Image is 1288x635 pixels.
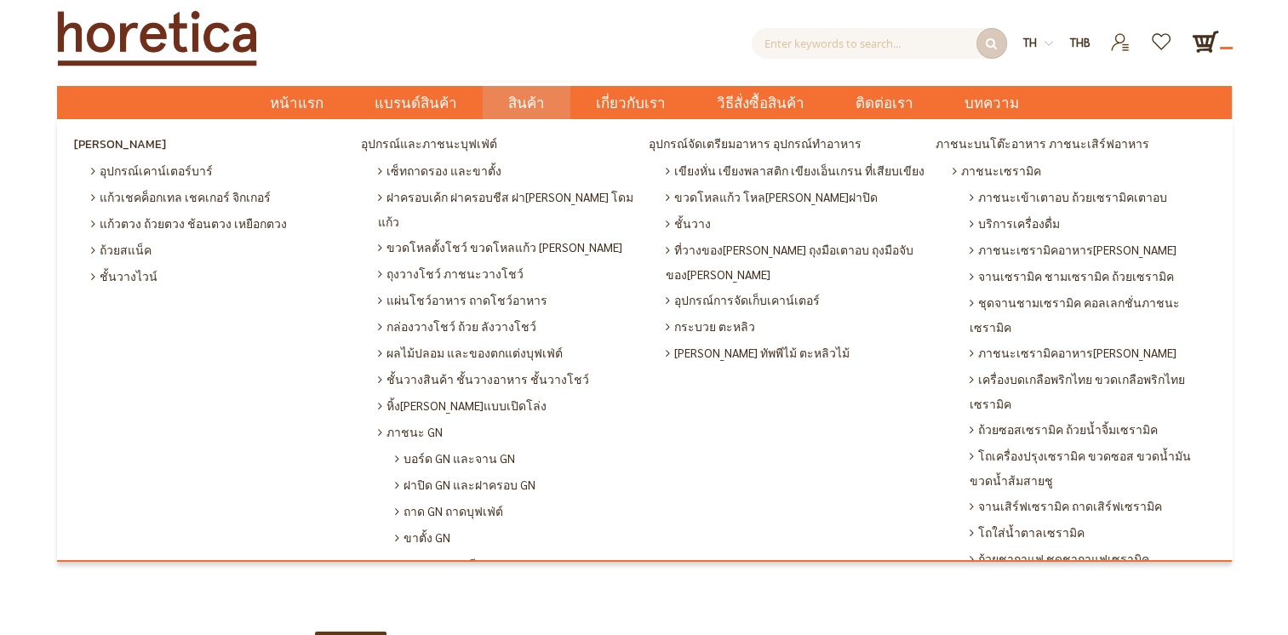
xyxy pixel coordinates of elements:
span: [PERSON_NAME] ทัพพีไม้ ตะหลิวไม้ [666,340,850,366]
span: แผ่นโชว์อาหาร ถาดโชว์อาหาร [378,287,547,313]
span: แก้วเชคค็อกเทล เชคเกอร์ จิกเกอร์ [91,184,271,210]
span: [PERSON_NAME] [74,132,166,157]
span: ผลไม้ปลอม และของตกแต่งบุฟเฟ่ต์ [378,340,563,366]
a: ขวดโหลแก้ว โหล[PERSON_NAME]ฝาปิด [661,184,932,210]
a: บอร์ด GN และจาน GN [391,445,644,472]
span: เครื่องบดเกลือพริกไทย ขวดเกลือพริกไทยเซรามิค [970,366,1215,416]
a: เกี่ยวกับเรา [570,86,691,119]
span: ชุดจานชามเซรามิค คอลเลกชั่นภาชนะเซรามิค [970,289,1215,340]
a: โถใส่น้ำตาลเซรามิค [965,519,1219,546]
span: ภาชนะเซรามิคอาหาร[PERSON_NAME] [970,237,1176,263]
a: อุปกรณ์การจัดเก็บเคาน์เตอร์ [661,287,932,313]
a: สินค้า [483,86,570,119]
a: ผลไม้ปลอม และของตกแต่งบุฟเฟ่ต์ [374,340,644,366]
a: รายการโปรด [1142,28,1183,43]
a: ขาตั้ง GN [391,524,644,551]
span: โถใส่น้ำตาลเซรามิค [970,519,1085,546]
span: ฝาปิด GN และฝาครอบ GN [395,472,535,498]
span: จานเสิร์ฟเซรามิค ถาดเสิร์ฟเซรามิค [970,493,1162,519]
img: dropdown-icon.svg [1045,39,1053,48]
a: ภาชนะบนโต๊ะอาหาร ภาชนะเสิร์ฟอาหาร [931,132,1219,157]
a: อุปกรณ์และภาชนะบุฟเฟ่ต์ [357,132,644,157]
a: ถ้วยสแน็ค [87,237,358,263]
iframe: reCAPTCHA [70,545,329,611]
a: ภาชนะเซรามิคอาหาร[PERSON_NAME] [965,340,1219,366]
a: ชั้นวาง [661,210,932,237]
a: ถุงวางโชว์ ภาชนะวางโชว์ [374,260,644,287]
span: ฝาครอบเค้ก ฝาครอบชีส ฝา[PERSON_NAME] โดมแก้ว [378,184,640,234]
span: ภาชนะบนโต๊ะอาหาร ภาชนะเสิร์ฟอาหาร [936,132,1149,157]
a: บริการเครื่องดื่ม [965,210,1219,237]
a: เข้าสู่ระบบ [1100,28,1142,43]
span: โถเครื่องปรุงเซรามิค ขวดซอส ขวดน้ำมัน ขวดน้ำส้มสายชู [970,443,1215,493]
a: ภาชนะเข้าเตาอบ ถ้วยเซรามิคเตาอบ [965,184,1219,210]
span: ชั้นวางไวน์ [91,263,157,289]
span: อุปกรณ์การจัดเก็บเคาน์เตอร์ [666,287,820,313]
a: [PERSON_NAME] ทัพพีไม้ ตะหลิวไม้ [661,340,932,366]
span: th [1023,35,1037,49]
span: ภาชนะ GN [378,419,443,445]
span: ภาชนะเมลามีน GN [395,551,502,577]
a: ภาชนะ GN [374,419,644,445]
span: จานเซรามิค ชามเซรามิค ถ้วยเซรามิค [970,263,1174,289]
span: ถ้วยซอสเซรามิค ถ้วยน้ำจิ้มเซรามิค [970,416,1158,443]
a: บทความ [939,86,1045,119]
a: หิ้ง[PERSON_NAME]แบบเปิดโล่ง [374,392,644,419]
span: แบรนด์สินค้า [375,86,457,121]
a: แก้วเชคค็อกเทล เชคเกอร์ จิกเกอร์ [87,184,358,210]
span: THB [1070,35,1091,49]
span: เซ็ทถาดรอง และขาตั้ง [378,157,501,184]
a: ชุดจานชามเซรามิค คอลเลกชั่นภาชนะเซรามิค [965,289,1219,340]
span: ถุงวางโชว์ ภาชนะวางโชว์ [378,260,524,287]
a: ชั้นวางไวน์ [87,263,358,289]
span: แก้วตวง ถ้วยตวง ช้อนตวง เหยือกตวง [91,210,287,237]
span: ชั้นวางสินค้า ชั้นวางอาหาร ชั้นวางโชว์ [378,366,589,392]
span: หิ้ง[PERSON_NAME]แบบเปิดโล่ง [378,392,547,419]
a: แบรนด์สินค้า [349,86,483,119]
a: แผ่นโชว์อาหาร ถาดโชว์อาหาร [374,287,644,313]
a: ขวดโหลตั้งโชว์ ขวดโหลแก้ว [PERSON_NAME] [374,234,644,260]
a: จานเสิร์ฟเซรามิค ถาดเสิร์ฟเซรามิค [965,493,1219,519]
span: ขวดโหลตั้งโชว์ ขวดโหลแก้ว [PERSON_NAME] [378,234,622,260]
span: เกี่ยวกับเรา [596,86,666,121]
span: บริการเครื่องดื่ม [970,210,1060,237]
span: ถาด GN ถาดบุฟเฟ่ต์ [395,498,503,524]
a: [PERSON_NAME] [70,132,358,157]
a: ฝาปิด GN และฝาครอบ GN [391,472,644,498]
a: ภาชนะเมลามีน GN [391,551,644,577]
span: กล่องวางโชว์ ถ้วย ลังวางโชว์ [378,313,536,340]
a: ถ้วยซอสเซรามิค ถ้วยน้ำจิ้มเซรามิค [965,416,1219,443]
a: ที่วางของ[PERSON_NAME] ถุงมือเตาอบ ถุงมือจับของ[PERSON_NAME] [661,237,932,287]
a: ชั้นวางสินค้า ชั้นวางอาหาร ชั้นวางโชว์ [374,366,644,392]
a: เขียงหั่น เขียงพลาสติก เขียงเอ็นเกรน ที่เสียบเขียง [661,157,932,184]
span: อุปกรณ์จัดเตรียมอาหาร อุปกรณ์ทำอาหาร [649,132,862,157]
span: ถ้วยสแน็ค [91,237,152,263]
span: ภาชนะเข้าเตาอบ ถ้วยเซรามิคเตาอบ [970,184,1167,210]
a: ภาชนะเซรามิคอาหาร[PERSON_NAME] [965,237,1219,263]
span: ที่วางของ[PERSON_NAME] ถุงมือเตาอบ ถุงมือจับของ[PERSON_NAME] [666,237,928,287]
a: อุปกรณ์เคาน์เตอร์บาร์ [87,157,358,184]
span: ภาชนะเซรามิคอาหาร[PERSON_NAME] [970,340,1176,366]
span: หน้าแรก [270,92,323,114]
span: บอร์ด GN และจาน GN [395,445,515,472]
a: อุปกรณ์จัดเตรียมอาหาร อุปกรณ์ทำอาหาร [644,132,932,157]
a: กระบวย ตะหลิว [661,313,932,340]
span: อุปกรณ์และภาชนะบุฟเฟ่ต์ [361,132,497,157]
a: เครื่องบดเกลือพริกไทย ขวดเกลือพริกไทยเซรามิค [965,366,1219,416]
a: กล่องวางโชว์ ถ้วย ลังวางโชว์ [374,313,644,340]
a: เซ็ทถาดรอง และขาตั้ง [374,157,644,184]
span: สินค้า [508,86,545,121]
a: หน้าแรก [244,86,349,119]
span: วิธีสั่งซื้อสินค้า [717,86,804,121]
span: ขวดโหลแก้ว โหล[PERSON_NAME]ฝาปิด [666,184,878,210]
a: แก้วตวง ถ้วยตวง ช้อนตวง เหยือกตวง [87,210,358,237]
span: กระบวย ตะหลิว [666,313,755,340]
a: ถาด GN ถาดบุฟเฟ่ต์ [391,498,644,524]
span: ภาชนะเซรามิค [953,157,1041,184]
img: Horetica.com [57,10,257,66]
a: โถเครื่องปรุงเซรามิค ขวดซอส ขวดน้ำมัน ขวดน้ำส้มสายชู [965,443,1219,493]
span: เขียงหั่น เขียงพลาสติก เขียงเอ็นเกรน ที่เสียบเขียง [666,157,924,184]
span: อุปกรณ์เคาน์เตอร์บาร์ [91,157,213,184]
a: ถ้วยชากาแฟ ชุดชากาแฟเซรามิค [965,546,1219,572]
a: ฝาครอบเค้ก ฝาครอบชีส ฝา[PERSON_NAME] โดมแก้ว [374,184,644,234]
